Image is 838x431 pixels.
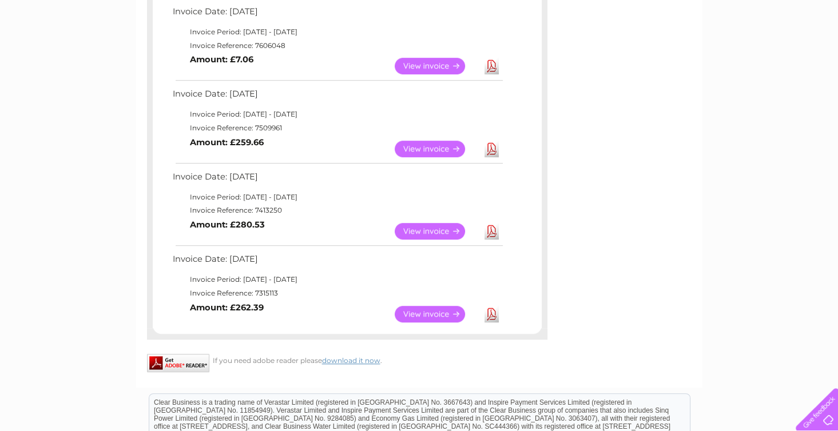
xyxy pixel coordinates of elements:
[149,6,690,55] div: Clear Business is a trading name of Verastar Limited (registered in [GEOGRAPHIC_DATA] No. 3667643...
[170,273,505,286] td: Invoice Period: [DATE] - [DATE]
[190,54,253,65] b: Amount: £7.06
[170,286,505,300] td: Invoice Reference: 7315113
[170,25,505,39] td: Invoice Period: [DATE] - [DATE]
[170,190,505,204] td: Invoice Period: [DATE] - [DATE]
[29,30,88,65] img: logo.png
[170,203,505,217] td: Invoice Reference: 7413250
[800,49,827,57] a: Log out
[484,306,499,322] a: Download
[190,137,264,147] b: Amount: £259.66
[762,49,790,57] a: Contact
[395,306,479,322] a: View
[697,49,732,57] a: Telecoms
[622,6,701,20] a: 0333 014 3131
[395,58,479,74] a: View
[395,141,479,157] a: View
[395,223,479,240] a: View
[190,220,265,230] b: Amount: £280.53
[665,49,690,57] a: Energy
[170,107,505,121] td: Invoice Period: [DATE] - [DATE]
[170,4,505,25] td: Invoice Date: [DATE]
[322,356,380,365] a: download it now
[170,252,505,273] td: Invoice Date: [DATE]
[170,121,505,135] td: Invoice Reference: 7509961
[484,141,499,157] a: Download
[637,49,658,57] a: Water
[147,354,547,365] div: If you need adobe reader please .
[170,86,505,107] td: Invoice Date: [DATE]
[170,39,505,53] td: Invoice Reference: 7606048
[170,169,505,190] td: Invoice Date: [DATE]
[190,302,264,313] b: Amount: £262.39
[484,223,499,240] a: Download
[484,58,499,74] a: Download
[738,49,755,57] a: Blog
